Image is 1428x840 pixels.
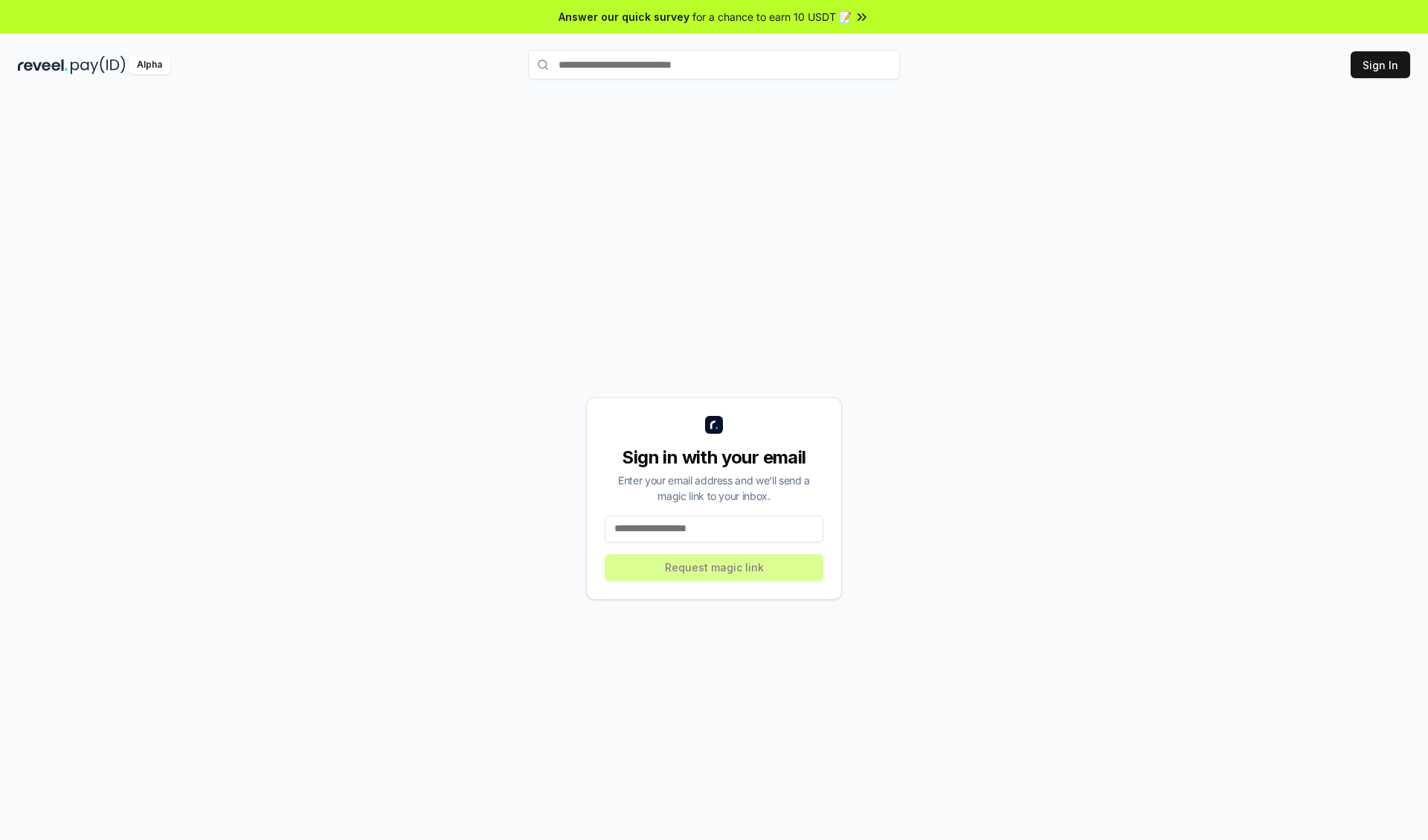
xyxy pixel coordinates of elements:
div: Sign in with your email [605,446,823,469]
img: pay_id [71,56,126,74]
span: for a chance to earn 10 USDT 📝 [692,9,852,25]
img: reveel_dark [18,56,68,74]
div: Enter your email address and we’ll send a magic link to your inbox. [605,472,823,504]
span: Answer our quick survey [559,9,689,25]
button: Sign In [1351,51,1410,78]
div: Alpha [129,56,170,74]
img: logo_small [705,416,723,434]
